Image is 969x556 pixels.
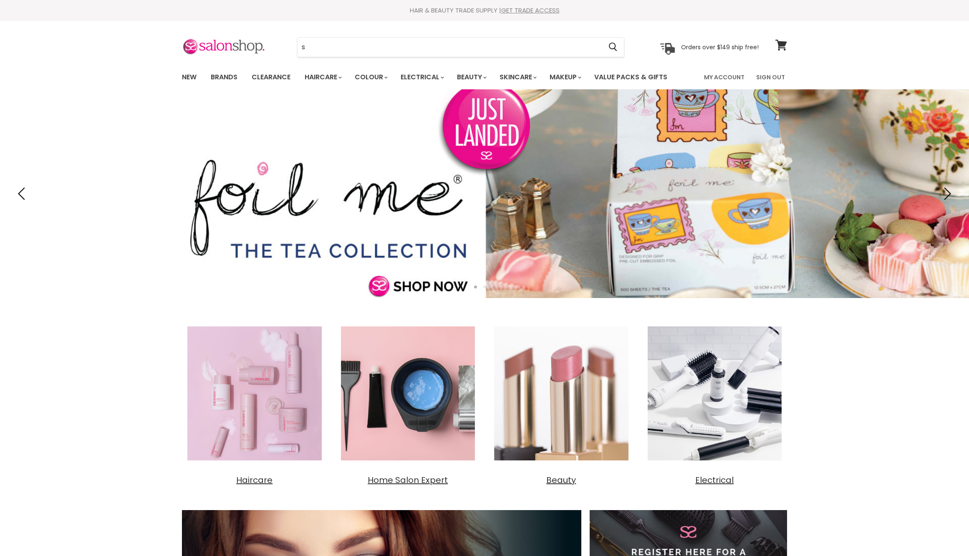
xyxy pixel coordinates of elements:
span: Beauty [546,474,576,486]
a: Skincare [493,68,542,86]
a: Home Salon Expert Home Salon Expert [336,321,481,486]
a: My Account [699,68,749,86]
img: Beauty [489,321,634,466]
li: Page dot 3 [492,286,495,288]
p: Orders over $149 ship free! [681,43,759,51]
a: Haircare [298,68,347,86]
a: Haircare Haircare [182,321,327,486]
form: Product [297,37,624,57]
img: Electrical [642,321,787,466]
a: Beauty Beauty [489,321,634,486]
a: GET TRADE ACCESS [501,6,560,15]
li: Page dot 2 [483,286,486,288]
a: Clearance [245,68,297,86]
a: Electrical Electrical [642,321,787,486]
button: Search [602,38,624,57]
a: Makeup [543,68,586,86]
nav: Main [172,65,797,89]
a: Colour [348,68,393,86]
span: Home Salon Expert [368,474,448,486]
span: Haircare [236,474,273,486]
a: Beauty [451,68,492,86]
img: Home Salon Expert [336,321,481,466]
a: New [176,68,203,86]
button: Previous [15,185,31,202]
a: Value Packs & Gifts [588,68,674,86]
img: Haircare [182,321,327,466]
ul: Main menu [176,65,686,89]
button: Next [938,185,954,202]
iframe: Gorgias live chat messenger [927,517,961,548]
li: Page dot 1 [474,286,477,288]
input: Search [298,38,602,57]
a: Brands [204,68,244,86]
span: Electrical [695,474,734,486]
div: HAIR & BEAUTY TRADE SUPPLY | [172,6,797,15]
a: Electrical [394,68,449,86]
a: Sign Out [751,68,790,86]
